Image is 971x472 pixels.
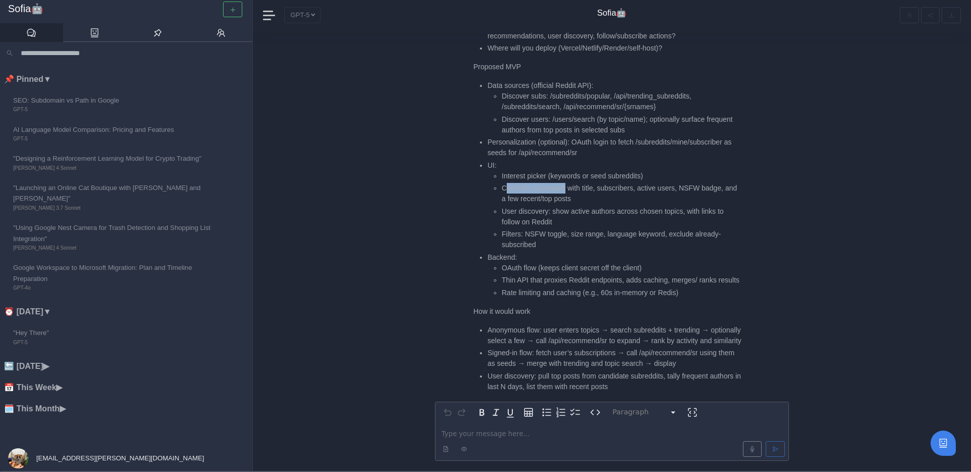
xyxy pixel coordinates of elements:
[540,405,554,419] button: Bulleted list
[554,405,568,419] button: Numbered list
[503,405,517,419] button: Underline
[13,106,216,114] span: GPT-5
[488,43,741,54] li: Where will you deploy (Vercel/Netlify/Render/self-host)?
[13,262,216,284] span: Google Workspace to Microsoft Migration: Plan and Timeline Preparation
[13,284,216,292] span: GPT-4o
[488,348,741,369] li: Signed-in flow: fetch user’s subscriptions → call /api/recommend/sr using them as seeds → merge w...
[475,405,489,419] button: Bold
[13,339,216,347] span: GPT-5
[502,114,741,135] li: Discover users: /users/search (by topic/name); optionally surface frequent authors from top posts...
[608,405,681,419] button: Block type
[488,252,741,298] li: Backend:
[17,46,246,60] input: Search conversations
[13,164,216,172] span: [PERSON_NAME] 4 Sonnet
[473,62,741,72] p: Proposed MVP
[4,381,252,394] li: 📅 This Week ▶
[4,305,252,318] li: ⏰ [DATE] ▼
[4,360,252,373] li: 🔙 [DATE] ▶
[473,400,741,411] p: If you’d like, I can generate a ready-to-run starter using Next.js:
[4,402,252,415] li: 🗓️ This Month ▶
[473,306,741,317] p: How it would work
[488,325,741,346] li: Anonymous flow: user enters topics → search subreddits + trending → optionally select a few → cal...
[34,454,204,462] span: [EMAIL_ADDRESS][PERSON_NAME][DOMAIN_NAME]
[502,183,741,204] li: Cards for subreddits with title, subscribers, active users, NSFW badge, and a few recent/top posts
[502,206,741,227] li: User discovery: show active authors across chosen topics, with links to follow on Reddit
[13,153,216,164] span: "Designing a Reinforcement Learning Model for Crypto Trading"
[502,288,741,298] li: Rate limiting and caching (e.g., 60s in-memory or Redis)
[13,222,216,244] span: "Using Google Nest Camera for Trash Detection and Shopping List Integration"
[8,3,244,15] a: Sofia🤖
[488,80,741,135] li: Data sources (official Reddit API):
[502,229,741,250] li: Filters: NSFW toggle, size range, language keyword, exclude already-subscribed
[13,244,216,252] span: [PERSON_NAME] 4 Sonnet
[502,263,741,273] li: OAuth flow (keeps client secret off the client)
[489,405,503,419] button: Italic
[488,137,741,158] li: Personalization (optional): OAuth login to fetch /subreddits/mine/subscriber as seeds for /api/re...
[13,204,216,212] span: [PERSON_NAME] 3.7 Sonnet
[13,135,216,143] span: GPT-5
[13,124,216,135] span: AI Language Model Comparison: Pricing and Features
[588,405,602,419] button: Inline code format
[540,405,582,419] div: toggle group
[488,371,741,392] li: User discovery: pull top posts from candidate subreddits, tally frequent authors in last N days, ...
[502,171,741,181] li: Interest picker (keywords or seed subreddits)
[13,95,216,106] span: SEO: Subdomain vs Path in Google
[597,8,627,18] h4: Sofia🤖
[568,405,582,419] button: Check list
[13,327,216,338] span: "Hey There"
[13,182,216,204] span: "Launching an Online Cat Boutique with [PERSON_NAME] and [PERSON_NAME]"
[488,160,741,251] li: UI:
[502,91,741,112] li: Discover subs: /subreddits/popular, /api/trending_subreddits, /subreddits/search, /api/recommend/...
[502,275,741,286] li: Thin API that proxies Reddit endpoints, adds caching, merges/ ranks results
[4,73,252,86] li: 📌 Pinned ▼
[435,422,788,460] div: editable markdown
